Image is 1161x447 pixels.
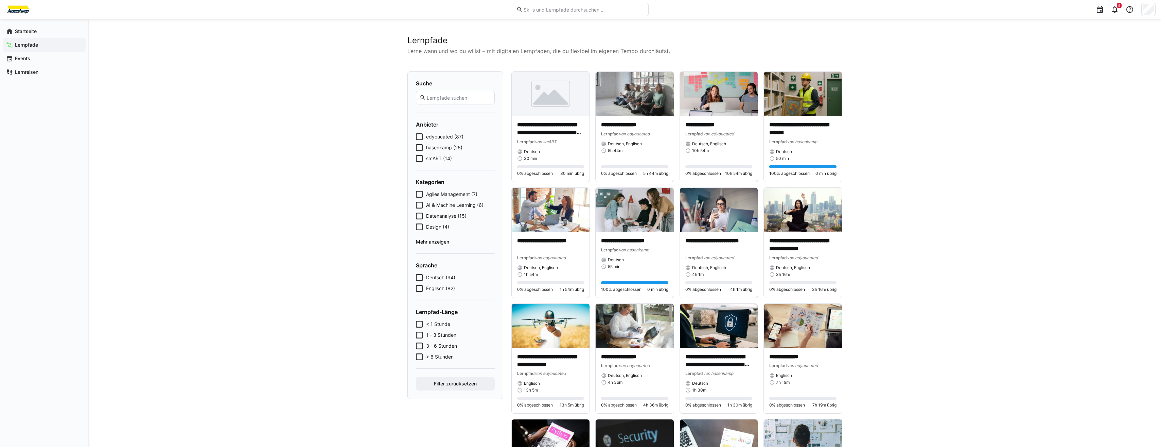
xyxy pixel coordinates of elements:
[787,255,818,260] span: von edyoucated
[764,72,842,116] img: image
[426,321,450,328] span: < 1 Stunde
[692,265,726,270] span: Deutsch, Englisch
[608,148,622,153] span: 5h 44m
[601,402,637,408] span: 0% abgeschlossen
[725,171,752,176] span: 10h 54m übrig
[523,6,645,13] input: Skills und Lernpfade durchsuchen…
[601,363,619,368] span: Lernpfad
[776,272,790,277] span: 3h 16m
[426,343,457,349] span: 3 - 6 Stunden
[680,304,758,348] img: image
[517,402,553,408] span: 0% abgeschlossen
[727,402,752,408] span: 1h 30m übrig
[596,304,674,348] img: image
[692,381,708,386] span: Deutsch
[812,402,837,408] span: 7h 19m übrig
[596,72,674,116] img: image
[769,402,805,408] span: 0% abgeschlossen
[730,287,752,292] span: 4h 1m übrig
[608,141,642,147] span: Deutsch, Englisch
[416,121,495,128] h4: Anbieter
[535,371,566,376] span: von edyoucated
[426,202,483,209] span: AI & Machine Learning (6)
[407,35,842,46] h2: Lernpfade
[433,380,478,387] span: Filter zurücksetzen
[524,272,538,277] span: 1h 54m
[416,377,495,391] button: Filter zurücksetzen
[619,363,650,368] span: von edyoucated
[601,247,619,252] span: Lernpfad
[512,304,590,348] img: image
[416,238,495,245] span: Mehr anzeigen
[685,171,721,176] span: 0% abgeschlossen
[426,353,454,360] span: > 6 Stunden
[517,371,535,376] span: Lernpfad
[815,171,837,176] span: 0 min übrig
[685,131,703,136] span: Lernpfad
[692,272,704,277] span: 4h 1m
[560,171,584,176] span: 30 min übrig
[517,255,535,260] span: Lernpfad
[407,47,842,55] p: Lerne wann und wo du willst – mit digitalen Lernpfaden, die du flexibel im eigenen Tempo durchläu...
[1118,3,1120,7] span: 9
[416,80,495,87] h4: Suche
[776,156,789,161] span: 50 min
[426,155,452,162] span: smART (14)
[608,257,624,263] span: Deutsch
[769,255,787,260] span: Lernpfad
[596,188,674,232] img: image
[426,213,467,219] span: Datenanalyse (15)
[426,223,449,230] span: Design (4)
[601,171,637,176] span: 0% abgeschlossen
[685,402,721,408] span: 0% abgeschlossen
[524,381,540,386] span: Englisch
[416,309,495,315] h4: Lernpfad-Länge
[608,380,622,385] span: 4h 36m
[560,287,584,292] span: 1h 54m übrig
[416,179,495,185] h4: Kategorien
[812,287,837,292] span: 3h 16m übrig
[643,171,668,176] span: 5h 44m übrig
[685,255,703,260] span: Lernpfad
[769,171,810,176] span: 100% abgeschlossen
[517,139,535,144] span: Lernpfad
[692,141,726,147] span: Deutsch, Englisch
[512,188,590,232] img: image
[769,363,787,368] span: Lernpfad
[769,139,787,144] span: Lernpfad
[764,304,842,348] img: image
[787,363,818,368] span: von edyoucated
[769,287,805,292] span: 0% abgeschlossen
[524,149,540,154] span: Deutsch
[426,332,456,338] span: 1 - 3 Stunden
[619,247,649,252] span: von hasenkamp
[426,144,462,151] span: hasenkamp (26)
[685,287,721,292] span: 0% abgeschlossen
[647,287,668,292] span: 0 min übrig
[703,255,734,260] span: von edyoucated
[517,171,553,176] span: 0% abgeschlossen
[643,402,668,408] span: 4h 36m übrig
[619,131,650,136] span: von edyoucated
[535,255,566,260] span: von edyoucated
[426,95,491,101] input: Lernpfade suchen
[703,371,733,376] span: von hasenkamp
[776,373,792,378] span: Englisch
[764,188,842,232] img: image
[685,371,703,376] span: Lernpfad
[426,133,463,140] span: edyoucated (87)
[680,188,758,232] img: image
[517,287,553,292] span: 0% abgeschlossen
[608,373,642,378] span: Deutsch, Englisch
[426,191,477,198] span: Agiles Management (7)
[426,285,455,292] span: Englisch (82)
[426,274,455,281] span: Deutsch (94)
[416,262,495,269] h4: Sprache
[560,402,584,408] span: 13h 5m übrig
[776,265,810,270] span: Deutsch, Englisch
[692,148,709,153] span: 10h 54m
[776,149,792,154] span: Deutsch
[524,387,538,393] span: 13h 5m
[601,287,641,292] span: 100% abgeschlossen
[601,131,619,136] span: Lernpfad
